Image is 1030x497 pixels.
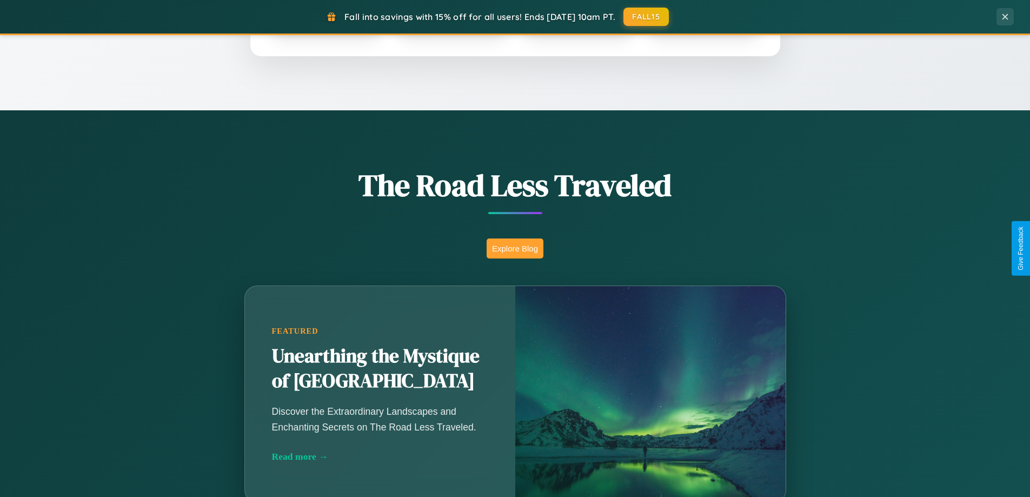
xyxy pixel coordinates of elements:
p: Discover the Extraordinary Landscapes and Enchanting Secrets on The Road Less Traveled. [272,404,488,434]
button: Explore Blog [487,238,543,259]
h1: The Road Less Traveled [191,164,840,206]
div: Read more → [272,451,488,462]
div: Give Feedback [1017,227,1025,270]
div: Featured [272,327,488,336]
span: Fall into savings with 15% off for all users! Ends [DATE] 10am PT. [344,11,615,22]
button: FALL15 [623,8,669,26]
h2: Unearthing the Mystique of [GEOGRAPHIC_DATA] [272,344,488,394]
